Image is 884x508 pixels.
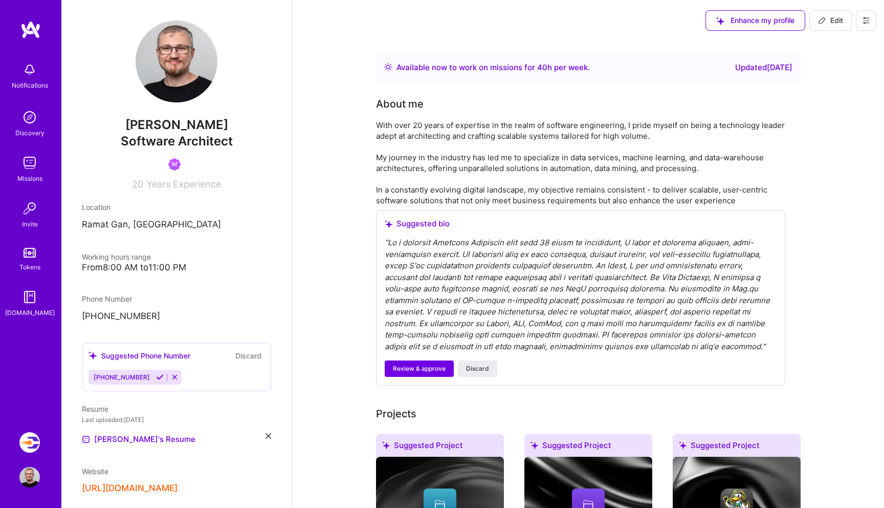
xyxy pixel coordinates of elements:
img: User Avatar [136,20,217,102]
i: Accept [156,373,164,381]
img: logo [20,20,41,39]
div: Suggested Project [524,434,652,461]
span: Resume [82,405,108,413]
span: [PHONE_NUMBER] [94,373,150,381]
button: Edit [809,10,852,31]
i: icon Close [266,433,271,439]
div: Notifications [12,80,48,91]
img: Invite [19,198,40,219]
span: Discard [466,364,489,373]
i: icon SuggestedTeams [89,351,97,360]
span: Review & approve [393,364,446,373]
div: Projects [376,406,416,421]
div: " Lo i dolorsit Ametcons Adipiscin elit sedd 38 eiusm te incididunt, U labor et dolorema aliquaen... [385,237,777,352]
img: teamwork [19,153,40,173]
button: Enhance my profile [705,10,805,31]
button: Discard [232,350,264,362]
span: Enhance my profile [716,15,794,26]
div: [DOMAIN_NAME] [5,307,55,318]
i: icon SuggestedTeams [679,441,687,449]
i: Reject [171,373,179,381]
i: icon SuggestedTeams [385,220,392,228]
span: Working hours range [82,252,151,261]
img: bell [19,59,40,80]
span: Phone Number [82,294,132,303]
div: From 8:00 AM to 11:00 PM [82,262,271,273]
a: User Avatar [17,467,42,488]
div: With over 20 years of expertise in the realm of software engineering, I pride myself on being a t... [376,120,785,206]
button: [URL][DOMAIN_NAME] [82,483,178,494]
span: Edit [818,15,843,26]
img: Resume [82,435,90,443]
img: Availability [384,63,392,71]
i: icon SuggestedTeams [531,441,538,449]
div: About me [376,96,424,112]
div: Suggested bio [385,219,777,229]
div: Tokens [19,262,40,272]
img: Velocity: Enabling Developers Create Isolated Environments, Easily. [19,432,40,453]
p: Ramat Gan, [GEOGRAPHIC_DATA] [82,219,271,231]
img: tokens [24,248,36,258]
button: Review & approve [385,361,454,377]
img: User Avatar [19,467,40,488]
img: Been on Mission [168,158,181,171]
div: Suggested Project [376,434,504,461]
span: 40 [537,62,547,72]
span: [PERSON_NAME] [82,117,271,133]
span: 20 [132,179,143,189]
p: [PHONE_NUMBER] [82,310,271,323]
span: Years Experience [146,179,221,189]
div: Updated [DATE] [735,61,792,74]
button: Discard [458,361,497,377]
a: Velocity: Enabling Developers Create Isolated Environments, Easily. [17,432,42,453]
div: Location [82,202,271,213]
img: discovery [19,107,40,128]
div: Suggested Project [673,434,801,461]
a: [PERSON_NAME]'s Resume [82,433,195,446]
i: icon SuggestedTeams [382,441,390,449]
img: guide book [19,287,40,307]
div: Missions [17,173,42,184]
div: Available now to work on missions for h per week . [396,61,590,74]
span: Software Architect [121,134,233,149]
span: Website [82,467,108,476]
div: Discovery [15,128,45,138]
div: Last uploaded: [DATE] [82,414,271,425]
div: Suggested Phone Number [89,350,190,361]
i: icon SuggestedTeams [716,17,724,25]
div: Invite [22,219,38,229]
